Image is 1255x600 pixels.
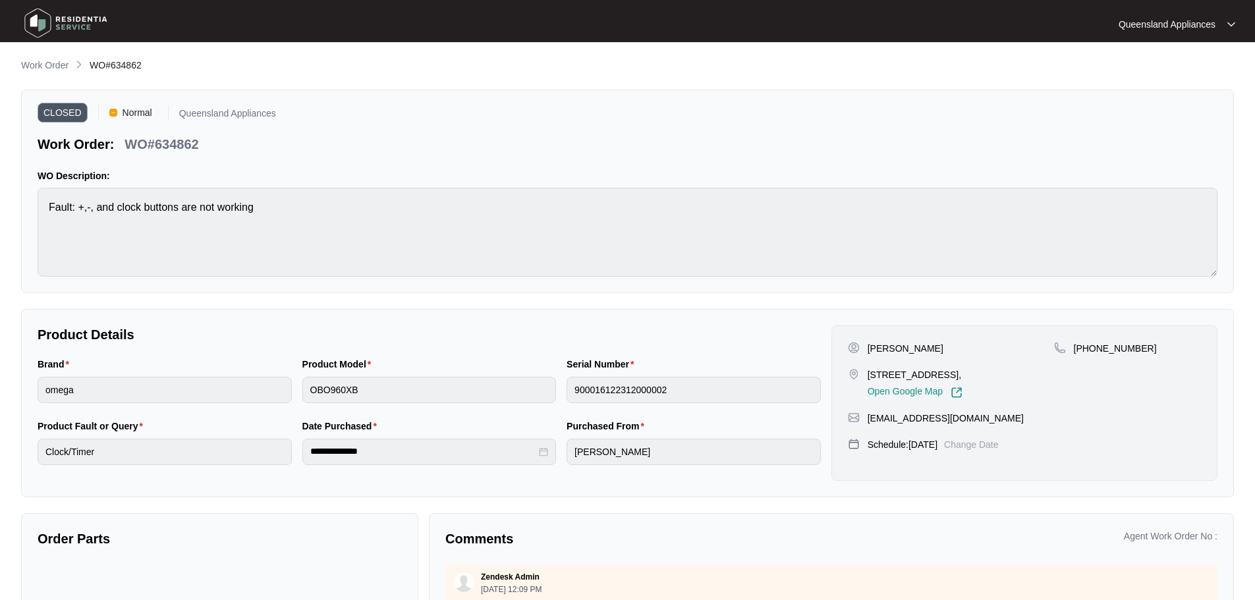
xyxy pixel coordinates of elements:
[20,3,112,43] img: residentia service logo
[868,368,962,381] p: [STREET_ADDRESS],
[117,103,157,123] span: Normal
[1227,21,1235,28] img: dropdown arrow
[310,445,537,458] input: Date Purchased
[944,438,999,451] p: Change Date
[848,438,860,450] img: map-pin
[38,358,74,371] label: Brand
[21,59,69,72] p: Work Order
[567,377,821,403] input: Serial Number
[38,169,1217,182] p: WO Description:
[302,358,377,371] label: Product Model
[868,342,943,355] p: [PERSON_NAME]
[481,572,540,582] p: Zendesk Admin
[1119,18,1215,31] p: Queensland Appliances
[38,530,402,548] p: Order Parts
[951,387,962,398] img: Link-External
[567,439,821,465] input: Purchased From
[454,572,474,592] img: user.svg
[38,188,1217,277] textarea: Fault: +,-, and clock buttons are not working
[302,377,557,403] input: Product Model
[38,325,821,344] p: Product Details
[179,109,276,123] p: Queensland Appliances
[125,135,198,153] p: WO#634862
[90,60,142,70] span: WO#634862
[109,109,117,117] img: Vercel Logo
[1054,342,1066,354] img: map-pin
[38,103,88,123] span: CLOSED
[38,135,114,153] p: Work Order:
[1074,342,1157,355] p: [PHONE_NUMBER]
[868,387,962,398] a: Open Google Map
[567,358,639,371] label: Serial Number
[848,412,860,423] img: map-pin
[868,438,937,451] p: Schedule: [DATE]
[38,439,292,465] input: Product Fault or Query
[445,530,822,548] p: Comments
[302,420,382,433] label: Date Purchased
[1124,530,1217,543] p: Agent Work Order No :
[38,420,148,433] label: Product Fault or Query
[848,342,860,354] img: user-pin
[481,586,542,593] p: [DATE] 12:09 PM
[868,412,1024,425] p: [EMAIL_ADDRESS][DOMAIN_NAME]
[38,377,292,403] input: Brand
[848,368,860,380] img: map-pin
[567,420,650,433] label: Purchased From
[74,59,84,70] img: chevron-right
[18,59,71,73] a: Work Order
